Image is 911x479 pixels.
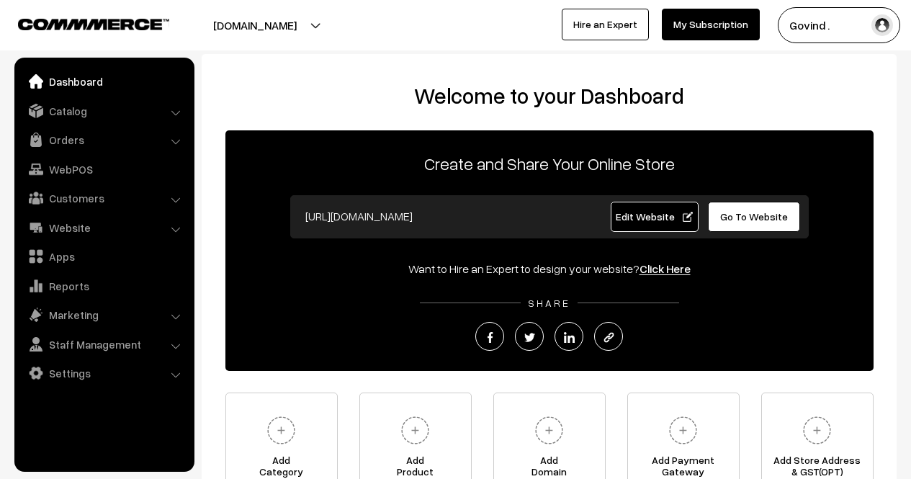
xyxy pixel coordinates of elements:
div: Want to Hire an Expert to design your website? [225,260,874,277]
a: COMMMERCE [18,14,144,32]
a: My Subscription [662,9,760,40]
img: plus.svg [797,411,837,450]
a: Website [18,215,189,241]
img: plus.svg [529,411,569,450]
a: Go To Website [708,202,801,232]
a: Hire an Expert [562,9,649,40]
span: Go To Website [720,210,788,223]
h2: Welcome to your Dashboard [216,83,882,109]
a: Edit Website [611,202,699,232]
img: plus.svg [395,411,435,450]
a: Orders [18,127,189,153]
p: Create and Share Your Online Store [225,151,874,176]
a: Marketing [18,302,189,328]
img: plus.svg [663,411,703,450]
img: user [871,14,893,36]
a: Customers [18,185,189,211]
a: Click Here [640,261,691,276]
a: Staff Management [18,331,189,357]
a: Settings [18,360,189,386]
a: Reports [18,273,189,299]
a: WebPOS [18,156,189,182]
img: plus.svg [261,411,301,450]
span: Edit Website [616,210,693,223]
a: Catalog [18,98,189,124]
button: Govind . [778,7,900,43]
button: [DOMAIN_NAME] [163,7,347,43]
a: Dashboard [18,68,189,94]
a: Apps [18,243,189,269]
img: COMMMERCE [18,19,169,30]
span: SHARE [521,297,578,309]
